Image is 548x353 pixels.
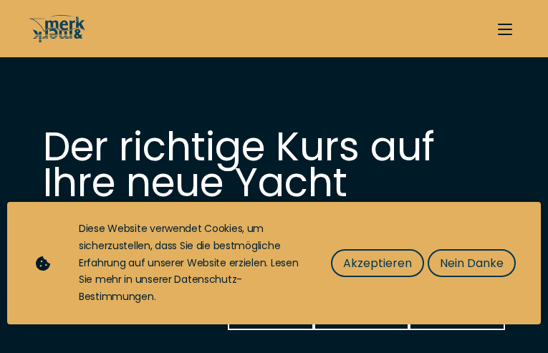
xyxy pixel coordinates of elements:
div: Diese Website verwendet Cookies, um sicherzustellen, dass Sie die bestmögliche Erfahrung auf unse... [79,221,302,306]
span: Akzeptieren [343,254,412,272]
button: Nein Danke [428,249,516,277]
button: Akzeptieren [331,249,424,277]
h1: Der richtige Kurs auf Ihre neue Yacht [43,129,505,200]
span: Nein Danke [440,254,504,272]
